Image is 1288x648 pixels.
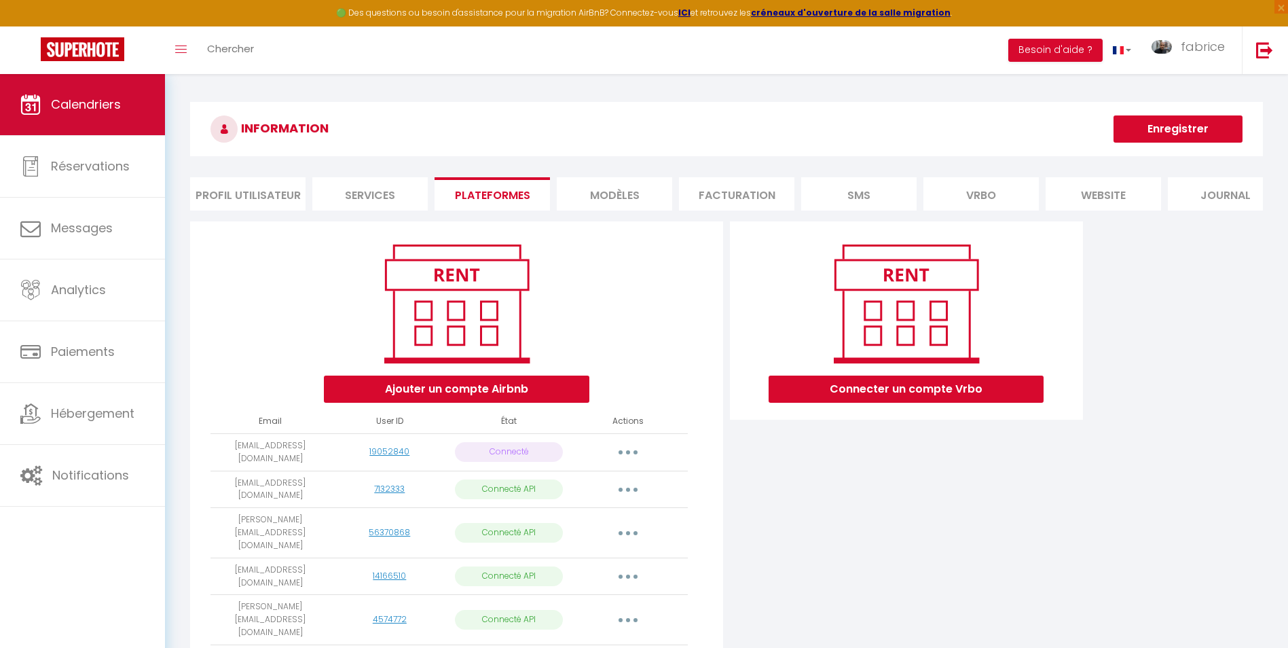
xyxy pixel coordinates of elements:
li: MODÈLES [557,177,672,211]
a: ICI [678,7,691,18]
span: Paiements [51,343,115,360]
td: [PERSON_NAME][EMAIL_ADDRESS][DOMAIN_NAME] [210,595,330,645]
a: créneaux d'ouverture de la salle migration [751,7,951,18]
a: 4574772 [373,613,407,625]
li: Profil Utilisateur [190,177,306,211]
li: Vrbo [923,177,1039,211]
img: Super Booking [41,37,124,61]
span: Notifications [52,467,129,484]
a: 7132333 [374,483,405,494]
button: Connecter un compte Vrbo [769,376,1044,403]
img: ... [1152,40,1172,54]
li: Plateformes [435,177,550,211]
span: Analytics [51,281,106,298]
p: Connecté [455,442,564,462]
th: Email [210,410,330,433]
li: website [1046,177,1161,211]
img: rent.png [820,238,993,369]
th: Actions [568,410,688,433]
a: Chercher [197,26,264,74]
th: État [449,410,569,433]
span: Hébergement [51,405,134,422]
td: [EMAIL_ADDRESS][DOMAIN_NAME] [210,433,330,471]
li: SMS [801,177,917,211]
span: fabrice [1181,38,1225,55]
button: Ajouter un compte Airbnb [324,376,589,403]
li: Journal [1168,177,1283,211]
td: [PERSON_NAME][EMAIL_ADDRESS][DOMAIN_NAME] [210,508,330,558]
p: Connecté API [455,566,564,586]
th: User ID [330,410,449,433]
h3: INFORMATION [190,102,1263,156]
img: rent.png [370,238,543,369]
button: Besoin d'aide ? [1008,39,1103,62]
p: Connecté API [455,610,564,630]
span: Chercher [207,41,254,56]
span: Calendriers [51,96,121,113]
td: [EMAIL_ADDRESS][DOMAIN_NAME] [210,558,330,595]
span: Réservations [51,158,130,175]
img: logout [1256,41,1273,58]
a: 14166510 [373,570,406,581]
td: [EMAIL_ADDRESS][DOMAIN_NAME] [210,471,330,508]
li: Facturation [679,177,794,211]
a: 56370868 [369,526,410,538]
span: Messages [51,219,113,236]
a: 19052840 [369,446,409,457]
li: Services [312,177,428,211]
button: Ouvrir le widget de chat LiveChat [11,5,52,46]
p: Connecté API [455,480,564,499]
a: ... fabrice [1141,26,1242,74]
button: Enregistrer [1114,115,1243,143]
p: Connecté API [455,523,564,543]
